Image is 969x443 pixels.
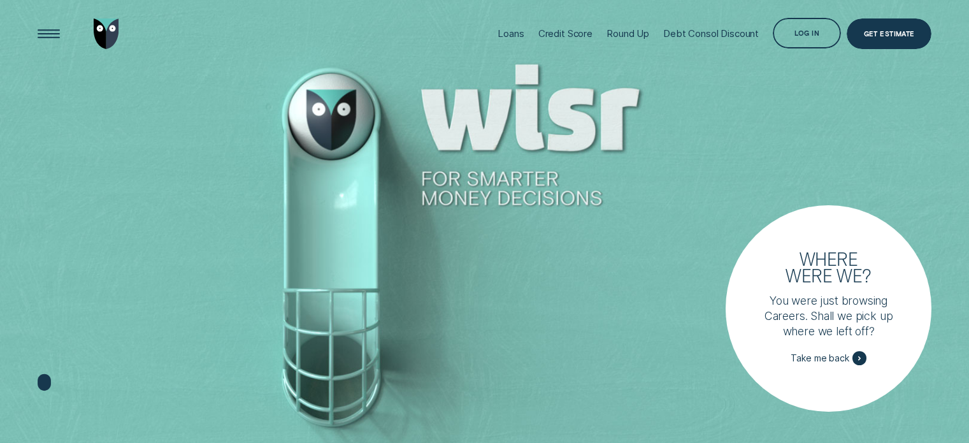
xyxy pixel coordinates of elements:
a: Where were we?You were just browsing Careers. Shall we pick up where we left off?Take me back [726,205,932,412]
a: Get Estimate [847,18,931,49]
div: Debt Consol Discount [663,27,759,40]
span: Take me back [791,352,849,364]
img: Wisr [94,18,119,49]
button: Log in [773,18,841,48]
div: Loans [498,27,524,40]
p: You were just browsing Careers. Shall we pick up where we left off? [761,293,896,339]
div: Round Up [607,27,649,40]
div: Credit Score [538,27,592,40]
button: Open Menu [33,18,64,49]
h3: Where were we? [779,251,878,284]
